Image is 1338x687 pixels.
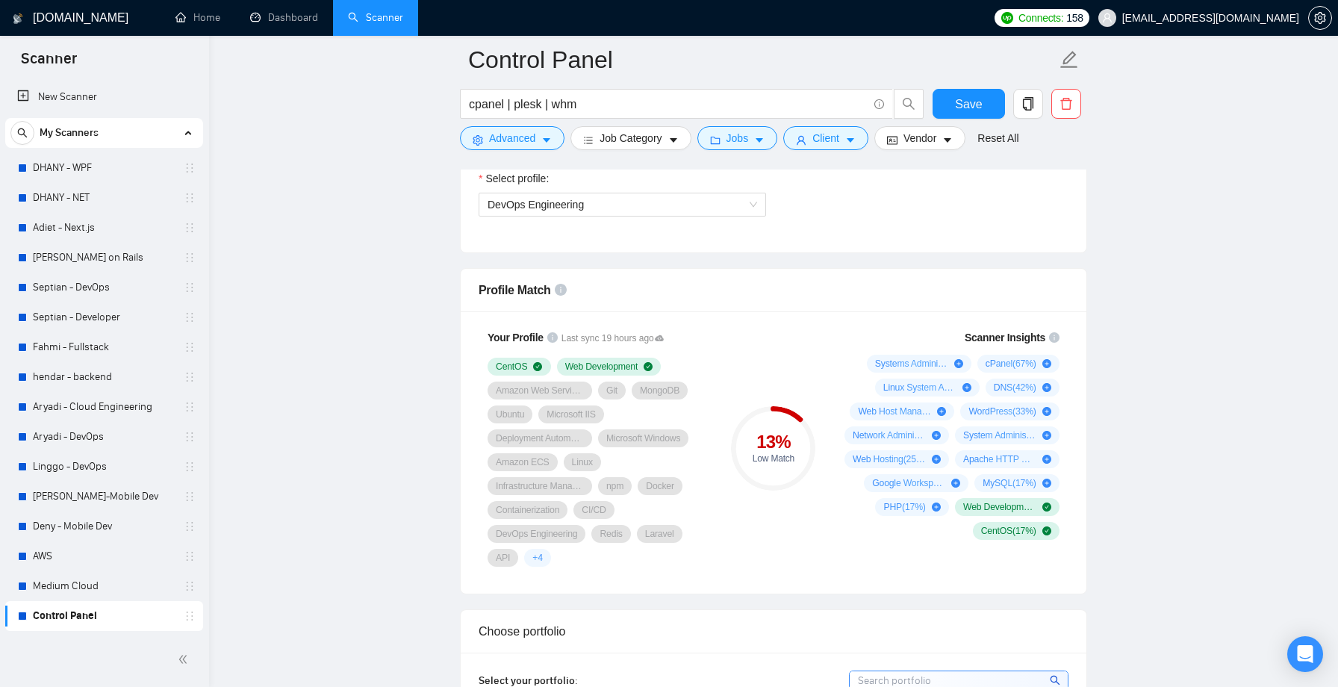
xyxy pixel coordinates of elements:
[710,134,721,146] span: folder
[845,134,856,146] span: caret-down
[697,126,778,150] button: folderJobscaret-down
[932,455,941,464] span: plus-circle
[496,504,559,516] span: Containerization
[33,601,175,631] a: Control Panel
[1059,50,1079,69] span: edit
[951,479,960,488] span: plus-circle
[532,552,543,564] span: + 4
[541,134,552,146] span: caret-down
[33,362,175,392] a: hendar - backend
[5,82,203,112] li: New Scanner
[1042,526,1051,535] span: check-circle
[1042,383,1051,392] span: plus-circle
[496,408,524,420] span: Ubuntu
[963,453,1036,465] span: Apache HTTP Server ( 17 %)
[547,332,558,343] span: info-circle
[460,126,564,150] button: settingAdvancedcaret-down
[33,273,175,302] a: Septian - DevOps
[184,311,196,323] span: holder
[874,99,884,109] span: info-circle
[1042,407,1051,416] span: plus-circle
[874,126,965,150] button: idcardVendorcaret-down
[986,358,1036,370] span: cPanel ( 67 %)
[496,552,510,564] span: API
[479,674,578,687] span: Select your portfolio:
[533,362,542,371] span: check-circle
[1051,89,1081,119] button: delete
[496,528,577,540] span: DevOps Engineering
[1042,479,1051,488] span: plus-circle
[178,652,193,667] span: double-left
[184,401,196,413] span: holder
[754,134,765,146] span: caret-down
[646,480,674,492] span: Docker
[33,392,175,422] a: Aryadi - Cloud Engineering
[731,433,815,451] div: 13 %
[496,432,584,444] span: Deployment Automation
[937,407,946,416] span: plus-circle
[33,332,175,362] a: Fahmi - Fullstack
[1309,12,1331,24] span: setting
[479,284,551,296] span: Profile Match
[1308,6,1332,30] button: setting
[348,11,403,24] a: searchScanner
[962,383,971,392] span: plus-circle
[600,130,662,146] span: Job Category
[606,480,623,492] span: npm
[1042,455,1051,464] span: plus-circle
[184,550,196,562] span: holder
[547,408,595,420] span: Microsoft IIS
[473,134,483,146] span: setting
[1052,97,1080,111] span: delete
[33,571,175,601] a: Medium Cloud
[488,199,584,211] span: DevOps Engineering
[1102,13,1113,23] span: user
[583,134,594,146] span: bars
[983,477,1036,489] span: MySQL ( 17 %)
[496,456,550,468] span: Amazon ECS
[33,213,175,243] a: Adiet - Next.js
[33,452,175,482] a: Linggo - DevOps
[954,359,963,368] span: plus-circle
[184,491,196,503] span: holder
[640,385,679,397] span: MongoDB
[933,89,1005,119] button: Save
[1066,10,1083,26] span: 158
[963,501,1036,513] span: Web Development ( 25 %)
[468,41,1057,78] input: Scanner name...
[561,332,665,346] span: Last sync 19 hours ago
[858,405,931,417] span: Web Host Manager ( 33 %)
[33,631,175,661] a: SysAdmin
[582,504,606,516] span: CI/CD
[981,525,1036,537] span: CentOS ( 17 %)
[600,528,622,540] span: Redis
[33,482,175,512] a: [PERSON_NAME]-Mobile Dev
[1013,89,1043,119] button: copy
[726,130,749,146] span: Jobs
[977,130,1018,146] a: Reset All
[40,118,99,148] span: My Scanners
[485,170,549,187] span: Select profile:
[932,503,941,512] span: plus-circle
[184,162,196,174] span: holder
[942,134,953,146] span: caret-down
[932,431,941,440] span: plus-circle
[1287,636,1323,672] div: Open Intercom Messenger
[572,456,593,468] span: Linux
[184,192,196,204] span: holder
[645,528,674,540] span: Laravel
[184,371,196,383] span: holder
[184,341,196,353] span: holder
[479,610,1068,653] div: Choose portfolio
[606,432,680,444] span: Microsoft Windows
[963,429,1036,441] span: System Administration ( 25 %)
[33,243,175,273] a: [PERSON_NAME] on Rails
[13,7,23,31] img: logo
[894,89,924,119] button: search
[812,130,839,146] span: Client
[565,361,638,373] span: Web Development
[184,461,196,473] span: holder
[33,302,175,332] a: Septian - Developer
[1308,12,1332,24] a: setting
[33,541,175,571] a: AWS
